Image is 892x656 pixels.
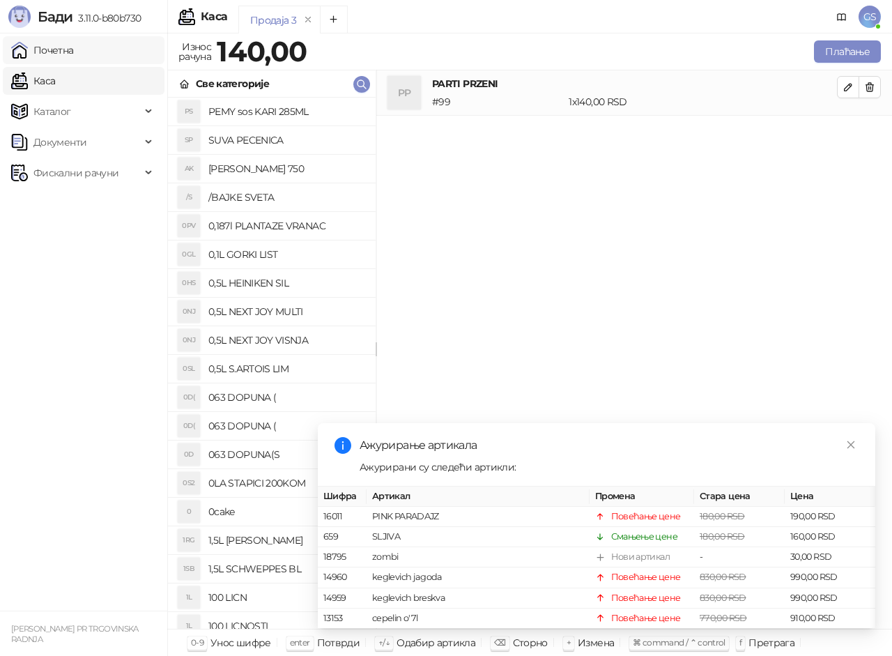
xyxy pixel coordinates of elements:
[633,637,725,648] span: ⌘ command / ⌃ control
[11,67,55,95] a: Каса
[611,530,677,544] div: Смањење цене
[178,158,200,180] div: AK
[196,76,269,91] div: Све категорије
[38,8,72,25] span: Бади
[299,14,317,26] button: remove
[611,571,681,585] div: Повећање цене
[191,637,203,648] span: 0-9
[694,548,785,568] td: -
[208,100,364,123] h4: PEMY sos KARI 285ML
[33,159,118,187] span: Фискални рачуни
[846,440,856,450] span: close
[513,634,548,652] div: Сторно
[317,634,360,652] div: Потврди
[700,531,745,542] span: 180,00 RSD
[785,588,875,609] td: 990,00 RSD
[318,548,367,568] td: 18795
[208,501,364,523] h4: 0cake
[208,415,364,437] h4: 063 DOPUNA (
[700,593,746,603] span: 830,00 RSD
[360,437,859,454] div: Ажурирање артикала
[318,507,367,527] td: 16011
[814,40,881,63] button: Плаћање
[318,609,367,629] td: 13153
[178,472,200,494] div: 0S2
[178,415,200,437] div: 0D(
[178,100,200,123] div: PS
[318,568,367,588] td: 14960
[566,94,840,109] div: 1 x 140,00 RSD
[208,529,364,551] h4: 1,5L [PERSON_NAME]
[208,215,364,237] h4: 0,187l PLANTAZE VRANAC
[217,34,307,68] strong: 140,00
[611,591,681,605] div: Повећање цене
[334,437,351,454] span: info-circle
[739,637,741,648] span: f
[785,507,875,527] td: 190,00 RSD
[590,487,694,507] th: Промена
[250,13,296,28] div: Продаја 3
[178,586,200,609] div: 1L
[11,36,74,64] a: Почетна
[831,6,853,28] a: Документација
[429,94,566,109] div: # 99
[208,129,364,151] h4: SUVA PECENICA
[367,609,590,629] td: cepelin o'7l
[320,6,348,33] button: Add tab
[178,272,200,294] div: 0HS
[367,588,590,609] td: keglevich breskva
[785,548,875,568] td: 30,00 RSD
[72,12,141,24] span: 3.11.0-b80b730
[178,186,200,208] div: /S
[567,637,571,648] span: +
[367,487,590,507] th: Артикал
[318,487,367,507] th: Шифра
[178,300,200,323] div: 0NJ
[201,11,227,22] div: Каса
[178,501,200,523] div: 0
[700,572,746,583] span: 830,00 RSD
[611,611,681,625] div: Повећање цене
[208,615,364,637] h4: 100 LICNOSTI
[208,243,364,266] h4: 0,1L GORKI LIST
[208,358,364,380] h4: 0,5L S.ARTOIS LIM
[178,386,200,409] div: 0D(
[843,437,859,452] a: Close
[208,472,364,494] h4: 0LA STAPICI 200KOM
[785,568,875,588] td: 990,00 RSD
[387,76,421,109] div: PP
[785,527,875,547] td: 160,00 RSD
[367,507,590,527] td: PINK PARADAJZ
[785,487,875,507] th: Цена
[290,637,310,648] span: enter
[210,634,271,652] div: Унос шифре
[178,358,200,380] div: 0SL
[208,443,364,466] h4: 063 DOPUNA(S
[367,548,590,568] td: zombi
[360,459,859,475] div: Ажурирани су следећи артикли:
[432,76,837,91] h4: PARTI PRZENI
[859,6,881,28] span: GS
[178,129,200,151] div: SP
[578,634,614,652] div: Измена
[748,634,794,652] div: Претрага
[367,527,590,547] td: SLJIVA
[178,215,200,237] div: 0PV
[208,272,364,294] h4: 0,5L HEINIKEN SIL
[318,527,367,547] td: 659
[785,609,875,629] td: 910,00 RSD
[208,300,364,323] h4: 0,5L NEXT JOY MULTI
[700,613,747,623] span: 770,00 RSD
[318,588,367,609] td: 14959
[611,551,670,565] div: Нови артикал
[397,634,475,652] div: Одабир артикла
[367,568,590,588] td: keglevich jagoda
[178,529,200,551] div: 1RG
[176,38,214,66] div: Износ рачуна
[694,487,785,507] th: Стара цена
[208,386,364,409] h4: 063 DOPUNA (
[494,637,505,648] span: ⌫
[178,615,200,637] div: 1L
[208,329,364,351] h4: 0,5L NEXT JOY VISNJA
[208,586,364,609] h4: 100 LICN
